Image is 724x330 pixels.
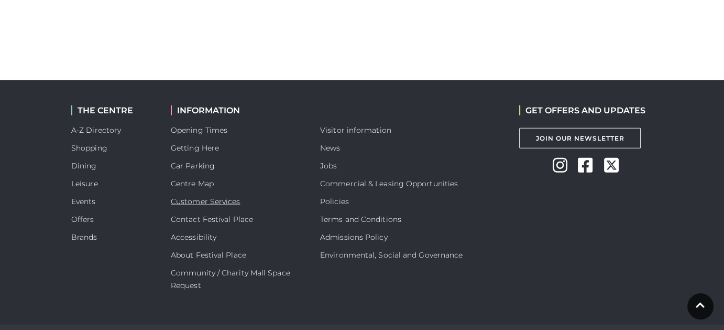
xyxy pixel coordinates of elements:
a: Community / Charity Mall Space Request [171,268,290,290]
a: News [320,143,340,153]
a: Jobs [320,161,337,171]
a: Admissions Policy [320,232,388,242]
a: Offers [71,215,94,224]
a: Centre Map [171,179,214,188]
a: Shopping [71,143,107,153]
h2: THE CENTRE [71,105,155,115]
a: Leisure [71,179,98,188]
a: Environmental, Social and Governance [320,250,463,260]
a: About Festival Place [171,250,246,260]
a: Visitor information [320,125,391,135]
h2: INFORMATION [171,105,304,115]
a: Policies [320,197,349,206]
a: Customer Services [171,197,240,206]
a: A-Z Directory [71,125,121,135]
h2: GET OFFERS AND UPDATES [519,105,645,115]
a: Terms and Conditions [320,215,401,224]
a: Dining [71,161,97,171]
a: Contact Festival Place [171,215,253,224]
a: Opening Times [171,125,227,135]
a: Join Our Newsletter [519,128,641,148]
a: Getting Here [171,143,219,153]
a: Brands [71,232,97,242]
a: Commercial & Leasing Opportunities [320,179,458,188]
a: Accessibility [171,232,216,242]
a: Car Parking [171,161,215,171]
a: Events [71,197,96,206]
